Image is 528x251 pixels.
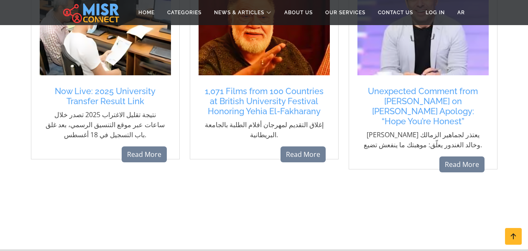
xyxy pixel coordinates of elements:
span: News & Articles [214,9,264,16]
a: Categories [161,5,208,20]
a: Unexpected Comment from [PERSON_NAME] on [PERSON_NAME] Apology: “Hope You’re Honest” [362,86,485,126]
a: Now Live: 2025 University Transfer Result Link [44,86,167,106]
a: Contact Us [372,5,419,20]
a: Read More [122,146,167,162]
a: AR [451,5,471,20]
a: 1,071 Films from 100 Countries at British University Festival Honoring Yehia El-Fakharany [203,86,326,116]
a: Home [132,5,161,20]
p: [PERSON_NAME] يعتذر لجماهير الزمالك وخالد الغندور يعلّق: موهبتك ما ينفعش تضيع. [362,130,485,150]
a: News & Articles [208,5,278,20]
p: نتيجة تقليل الاغتراب 2025 تصدر خلال ساعات عبر موقع التنسيق الرسمي، بعد غلق باب التسجيل في 18 أغسطس. [44,110,167,140]
p: إغلاق التقديم لمهرجان أفلام الطلبة بالجامعة البريطانية. [203,120,326,140]
a: Our Services [319,5,372,20]
a: Read More [281,146,326,162]
img: main.misr_connect [63,2,119,23]
a: About Us [278,5,319,20]
a: Read More [439,156,485,172]
a: Log in [419,5,451,20]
